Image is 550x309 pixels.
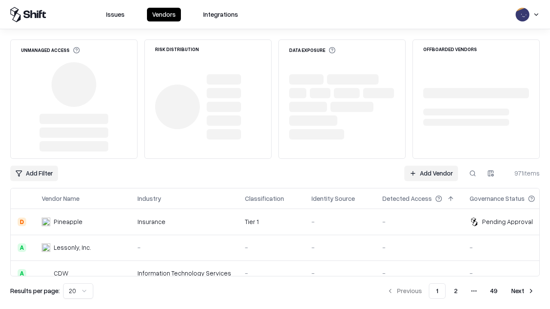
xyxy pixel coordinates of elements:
[470,194,525,203] div: Governance Status
[382,269,456,278] div: -
[10,166,58,181] button: Add Filter
[18,218,26,226] div: D
[470,269,549,278] div: -
[312,243,369,252] div: -
[101,8,130,21] button: Issues
[312,194,355,203] div: Identity Source
[447,283,464,299] button: 2
[505,169,540,178] div: 971 items
[137,194,161,203] div: Industry
[382,283,540,299] nav: pagination
[482,217,533,226] div: Pending Approval
[155,47,199,51] div: Risk Distribution
[245,269,298,278] div: -
[137,243,231,252] div: -
[137,269,231,278] div: Information Technology Services
[429,283,446,299] button: 1
[382,243,456,252] div: -
[382,194,432,203] div: Detected Access
[470,243,549,252] div: -
[42,194,79,203] div: Vendor Name
[404,166,458,181] a: Add Vendor
[54,269,68,278] div: CDW
[483,283,504,299] button: 49
[54,217,82,226] div: Pineapple
[10,286,60,295] p: Results per page:
[382,217,456,226] div: -
[147,8,181,21] button: Vendors
[42,269,50,278] img: CDW
[42,243,50,252] img: Lessonly, Inc.
[423,47,477,51] div: Offboarded Vendors
[245,243,298,252] div: -
[21,47,80,54] div: Unmanaged Access
[245,217,298,226] div: Tier 1
[245,194,284,203] div: Classification
[289,47,336,54] div: Data Exposure
[18,269,26,278] div: A
[137,217,231,226] div: Insurance
[18,243,26,252] div: A
[312,269,369,278] div: -
[198,8,243,21] button: Integrations
[42,218,50,226] img: Pineapple
[312,217,369,226] div: -
[54,243,91,252] div: Lessonly, Inc.
[506,283,540,299] button: Next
